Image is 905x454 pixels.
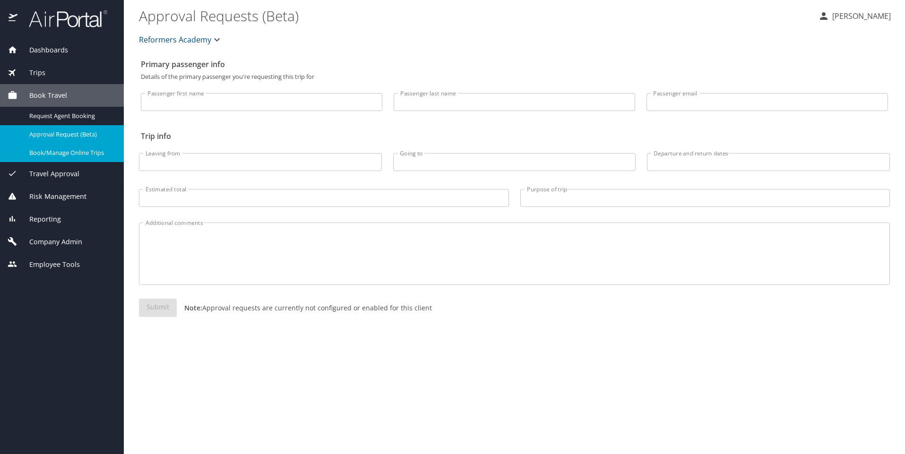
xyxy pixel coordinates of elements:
[139,1,810,30] h1: Approval Requests (Beta)
[141,57,888,72] h2: Primary passenger info
[814,8,895,25] button: [PERSON_NAME]
[141,128,888,144] h2: Trip info
[17,214,61,224] span: Reporting
[17,259,80,270] span: Employee Tools
[9,9,18,28] img: icon-airportal.png
[17,45,68,55] span: Dashboards
[17,237,82,247] span: Company Admin
[141,74,888,80] p: Details of the primary passenger you're requesting this trip for
[135,30,226,49] button: Reformers Academy
[17,169,79,179] span: Travel Approval
[29,130,112,139] span: Approval Request (Beta)
[18,9,107,28] img: airportal-logo.png
[29,148,112,157] span: Book/Manage Online Trips
[29,111,112,120] span: Request Agent Booking
[17,191,86,202] span: Risk Management
[17,68,45,78] span: Trips
[139,33,211,46] span: Reformers Academy
[177,303,432,313] p: Approval requests are currently not configured or enabled for this client
[184,303,202,312] strong: Note:
[17,90,67,101] span: Book Travel
[829,10,891,22] p: [PERSON_NAME]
